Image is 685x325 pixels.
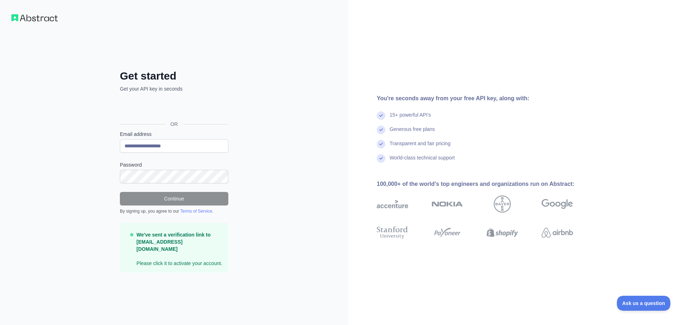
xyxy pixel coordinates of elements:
[377,225,408,240] img: stanford university
[116,100,230,116] iframe: Botão Iniciar sessão com o Google
[542,195,573,213] img: google
[120,192,228,205] button: Continue
[137,231,223,267] p: Please click it to activate your account.
[542,225,573,240] img: airbnb
[377,154,385,163] img: check mark
[120,208,228,214] div: By signing up, you agree to our .
[377,111,385,120] img: check mark
[180,209,212,214] a: Terms of Service
[390,140,451,154] div: Transparent and fair pricing
[390,111,431,126] div: 15+ powerful API's
[120,70,228,82] h2: Get started
[487,225,518,240] img: shopify
[377,94,596,103] div: You're seconds away from your free API key, along with:
[617,296,671,311] iframe: Toggle Customer Support
[390,126,435,140] div: Generous free plans
[377,195,408,213] img: accenture
[377,126,385,134] img: check mark
[390,154,455,168] div: World-class technical support
[494,195,511,213] img: bayer
[137,232,211,252] strong: We've sent a verification link to [EMAIL_ADDRESS][DOMAIN_NAME]
[165,121,184,128] span: OR
[432,225,463,240] img: payoneer
[11,14,58,21] img: Workflow
[120,161,228,168] label: Password
[120,131,228,138] label: Email address
[377,140,385,148] img: check mark
[377,180,596,188] div: 100,000+ of the world's top engineers and organizations run on Abstract:
[120,85,228,92] p: Get your API key in seconds
[432,195,463,213] img: nokia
